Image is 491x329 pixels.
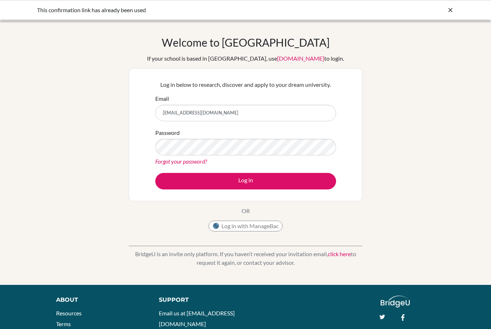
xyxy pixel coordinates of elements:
button: Log in with ManageBac [208,221,283,231]
h1: Welcome to [GEOGRAPHIC_DATA] [162,36,330,49]
div: About [56,296,143,304]
button: Log in [155,173,336,189]
a: Resources [56,310,82,316]
div: If your school is based in [GEOGRAPHIC_DATA], use to login. [147,54,344,63]
label: Email [155,94,169,103]
a: click here [328,250,351,257]
img: logo_white@2x-f4f0deed5e89b7ecb1c2cc34c3e3d731f90f0f143d5ea2071677605dd97b5244.png [381,296,410,307]
label: Password [155,128,180,137]
p: OR [242,207,250,215]
a: [DOMAIN_NAME] [277,55,324,62]
a: Email us at [EMAIL_ADDRESS][DOMAIN_NAME] [159,310,235,327]
a: Terms [56,320,71,327]
div: Support [159,296,238,304]
div: This confirmation link has already been used [37,6,346,14]
p: BridgeU is an invite only platform. If you haven’t received your invitation email, to request it ... [129,250,362,267]
p: Log in below to research, discover and apply to your dream university. [155,80,336,89]
a: Forgot your password? [155,158,207,165]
